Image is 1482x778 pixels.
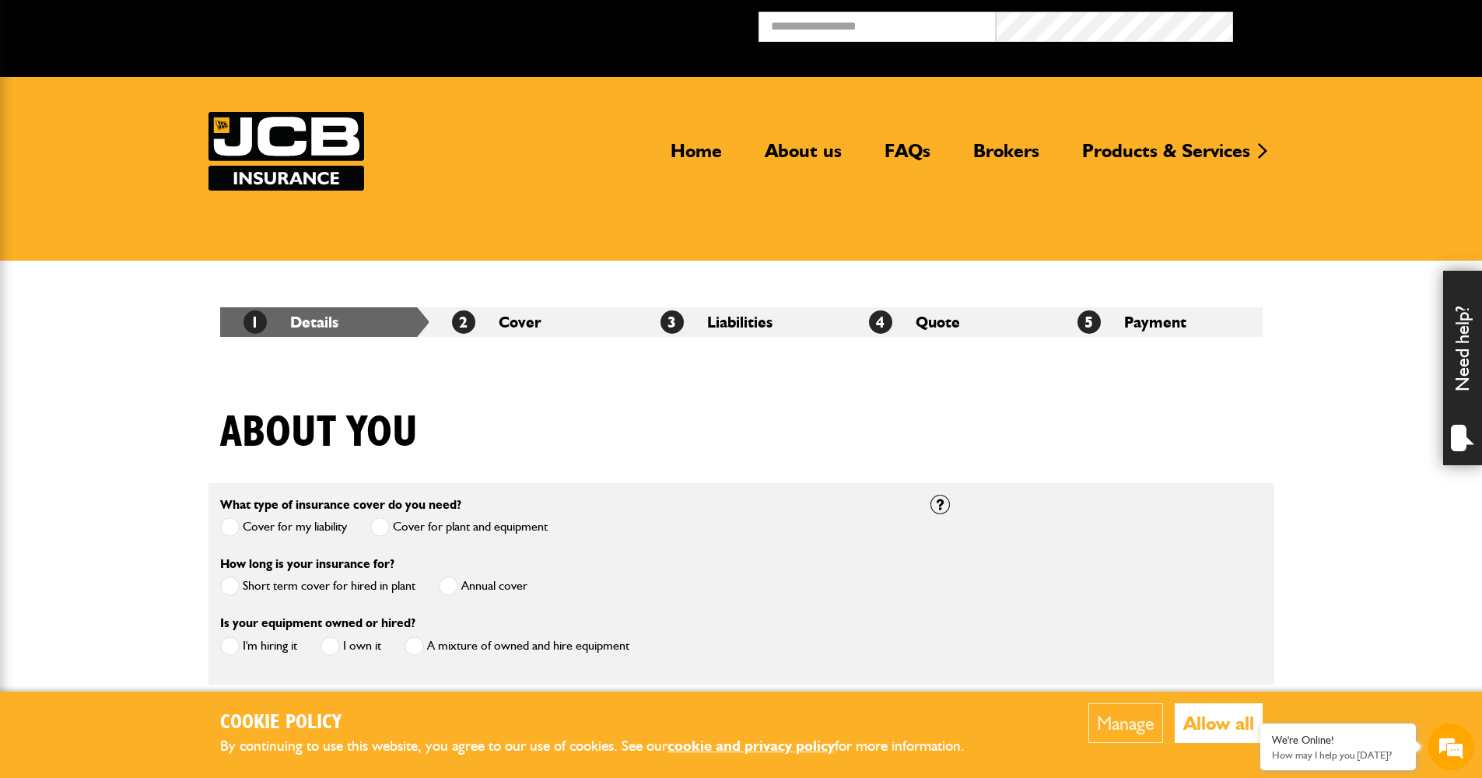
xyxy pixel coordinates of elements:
label: What type of insurance cover do you need? [220,499,461,511]
label: Is your equipment owned or hired? [220,617,415,629]
a: About us [753,139,853,175]
span: 1 [243,310,267,334]
a: Products & Services [1070,139,1262,175]
li: Liabilities [637,307,846,337]
button: Allow all [1175,703,1263,743]
div: We're Online! [1272,734,1404,747]
p: By continuing to use this website, you agree to our use of cookies. See our for more information. [220,734,990,759]
li: Details [220,307,429,337]
button: Broker Login [1233,12,1470,36]
p: How may I help you today? [1272,749,1404,761]
a: Home [659,139,734,175]
a: JCB Insurance Services [208,112,364,191]
div: Need help? [1443,271,1482,465]
label: Annual cover [439,576,527,596]
img: JCB Insurance Services logo [208,112,364,191]
span: 5 [1077,310,1101,334]
h2: Cookie Policy [220,711,990,735]
a: Brokers [962,139,1051,175]
li: Quote [846,307,1054,337]
span: 3 [660,310,684,334]
label: A mixture of owned and hire equipment [405,636,629,656]
span: 4 [869,310,892,334]
h1: About you [220,407,418,459]
label: Short term cover for hired in plant [220,576,415,596]
label: Cover for plant and equipment [370,517,548,537]
a: FAQs [873,139,942,175]
label: Cover for my liability [220,517,347,537]
li: Payment [1054,307,1263,337]
a: cookie and privacy policy [667,737,835,755]
label: I'm hiring it [220,636,297,656]
span: 2 [452,310,475,334]
label: I own it [321,636,381,656]
button: Manage [1088,703,1163,743]
label: How long is your insurance for? [220,558,394,570]
li: Cover [429,307,637,337]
